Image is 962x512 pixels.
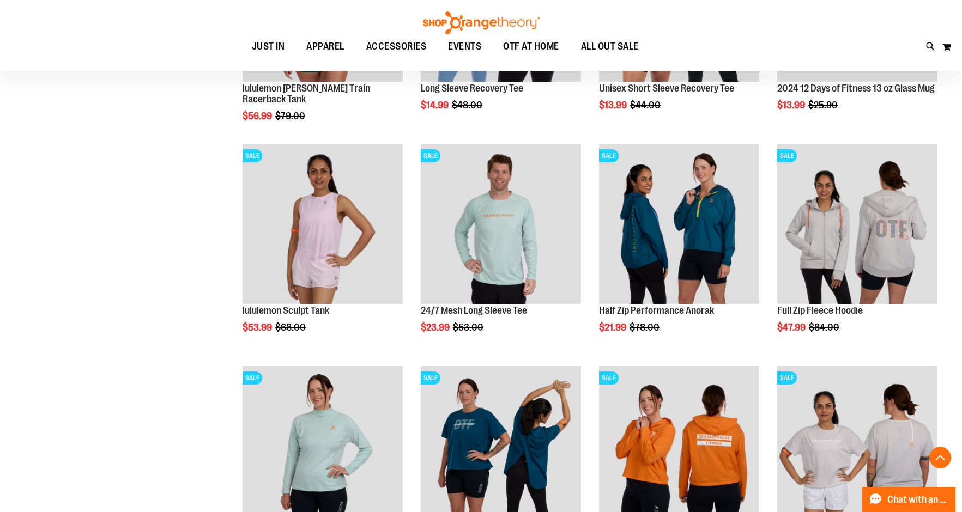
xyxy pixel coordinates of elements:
[453,322,485,333] span: $53.00
[243,149,262,162] span: SALE
[421,11,541,34] img: Shop Orangetheory
[599,83,734,94] a: Unisex Short Sleeve Recovery Tee
[599,371,619,385] span: SALE
[421,100,450,111] span: $14.99
[237,138,408,361] div: product
[887,495,949,505] span: Chat with an Expert
[599,322,628,333] span: $21.99
[252,34,285,59] span: JUST IN
[777,144,937,304] img: Main Image of 1457091
[243,322,274,333] span: $53.99
[777,305,863,316] a: Full Zip Fleece Hoodie
[448,34,481,59] span: EVENTS
[599,144,759,304] img: Half Zip Performance Anorak
[581,34,639,59] span: ALL OUT SALE
[777,144,937,306] a: Main Image of 1457091SALE
[366,34,427,59] span: ACCESSORIES
[808,100,839,111] span: $25.90
[421,83,523,94] a: Long Sleeve Recovery Tee
[599,100,628,111] span: $13.99
[243,144,403,304] img: Main Image of 1538347
[594,138,765,361] div: product
[630,100,662,111] span: $44.00
[243,83,370,105] a: lululemon [PERSON_NAME] Train Racerback Tank
[929,447,951,468] button: Back To Top
[275,111,307,121] span: $79.00
[243,144,403,306] a: Main Image of 1538347SALE
[306,34,344,59] span: APPAREL
[243,371,262,385] span: SALE
[421,305,527,316] a: 24/7 Mesh Long Sleeve Tee
[809,322,841,333] span: $84.00
[421,149,440,162] span: SALE
[777,100,807,111] span: $13.99
[421,371,440,385] span: SALE
[630,322,661,333] span: $78.00
[243,305,329,316] a: lululemon Sculpt Tank
[452,100,484,111] span: $48.00
[243,111,274,121] span: $56.99
[772,138,943,361] div: product
[421,144,581,304] img: Main Image of 1457095
[503,34,559,59] span: OTF AT HOME
[777,149,797,162] span: SALE
[777,371,797,385] span: SALE
[862,487,956,512] button: Chat with an Expert
[599,149,619,162] span: SALE
[421,144,581,306] a: Main Image of 1457095SALE
[599,144,759,306] a: Half Zip Performance AnorakSALE
[421,322,451,333] span: $23.99
[777,322,807,333] span: $47.99
[275,322,307,333] span: $68.00
[415,138,586,361] div: product
[599,305,714,316] a: Half Zip Performance Anorak
[777,83,935,94] a: 2024 12 Days of Fitness 13 oz Glass Mug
